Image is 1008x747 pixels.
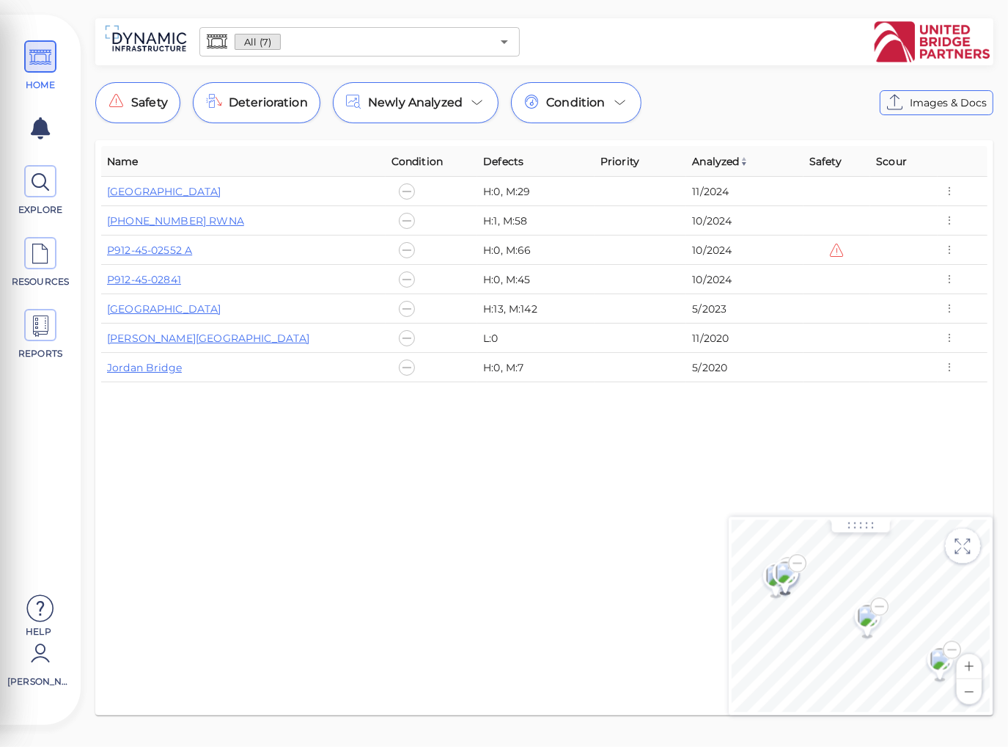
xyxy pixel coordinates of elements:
[692,153,748,170] span: Analyzed
[483,302,589,316] div: H:13, M:142
[10,79,72,92] span: HOME
[107,302,221,316] a: [GEOGRAPHIC_DATA]
[483,214,589,228] div: H:1, M:58
[880,90,993,115] button: Images & Docs
[131,94,168,112] span: Safety
[483,184,589,199] div: H:0, M:29
[494,32,515,52] button: Open
[546,94,605,112] span: Condition
[235,35,280,49] span: All (7)
[483,331,589,346] div: L:0
[692,184,798,199] div: 11/2024
[107,332,310,345] a: [PERSON_NAME][GEOGRAPHIC_DATA]
[692,272,798,287] div: 10/2024
[483,153,523,170] span: Defects
[391,153,443,170] span: Condition
[809,153,842,170] span: Safety
[107,273,181,286] a: P912-45-02841
[7,237,73,288] a: RESOURCES
[692,331,798,346] div: 11/2020
[7,625,70,637] span: Help
[107,185,221,198] a: [GEOGRAPHIC_DATA]
[10,347,72,360] span: REPORTS
[107,153,139,170] span: Name
[946,681,997,736] iframe: Chat
[7,675,70,688] span: [PERSON_NAME]
[692,214,798,228] div: 10/2024
[229,94,308,112] span: Deterioration
[957,679,982,704] button: Zoom out
[910,94,987,112] span: Images & Docs
[740,157,748,166] img: sort_z_to_a
[957,655,982,679] button: Zoom in
[692,360,798,375] div: 5/2020
[732,520,990,713] canvas: Map
[7,309,73,360] a: REPORTS
[942,526,984,568] img: Toggle size
[483,243,589,258] div: H:0, M:66
[483,272,589,287] div: H:0, M:45
[107,361,182,374] a: Jordan Bridge
[876,153,907,170] span: Scour
[10,275,72,288] span: RESOURCES
[692,302,798,316] div: 5/2023
[107,244,192,257] a: P912-45-02552 A
[483,360,589,375] div: H:0, M:7
[107,214,244,227] a: [PHONE_NUMBER] RWNA
[7,40,73,92] a: HOME
[600,153,639,170] span: Priority
[7,165,73,216] a: EXPLORE
[10,203,72,216] span: EXPLORE
[368,94,463,112] span: Newly Analyzed
[692,243,798,258] div: 10/2024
